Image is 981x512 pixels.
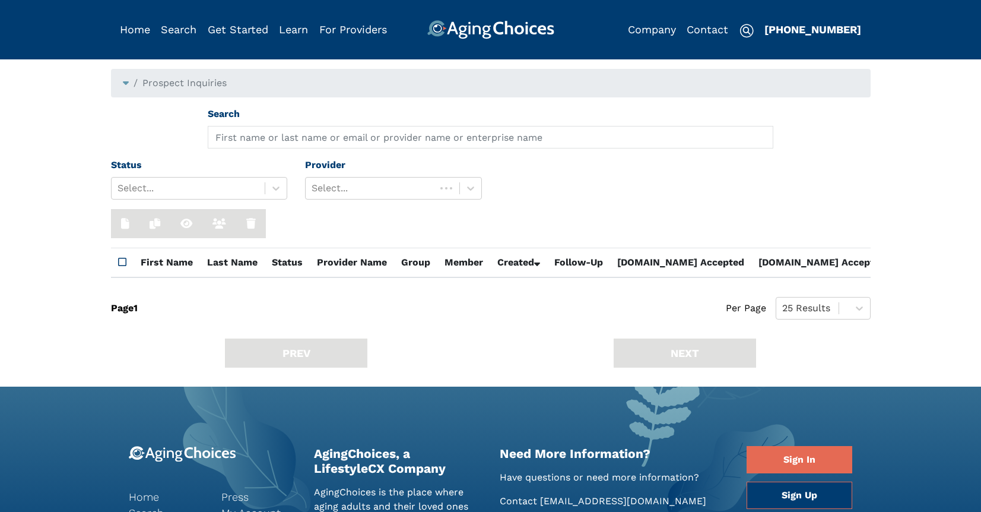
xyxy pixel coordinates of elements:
a: Company [628,23,676,36]
img: search-icon.svg [739,24,754,38]
span: Per Page [726,297,766,320]
img: 9-logo.svg [129,446,236,462]
nav: breadcrumb [111,69,871,97]
th: Follow-Up [547,248,610,278]
th: Group [394,248,437,278]
a: [EMAIL_ADDRESS][DOMAIN_NAME] [540,495,706,507]
button: PREV [225,339,367,368]
button: New [111,209,139,238]
th: Created [490,248,547,278]
button: NEXT [614,339,756,368]
a: Home [129,489,204,505]
img: AgingChoices [427,20,554,39]
h2: AgingChoices, a LifestyleCX Company [314,446,482,476]
th: [DOMAIN_NAME] Accepted [751,248,893,278]
th: Provider Name [310,248,394,278]
th: First Name [134,248,200,278]
div: Popover trigger [161,20,196,39]
button: Delete [236,209,266,238]
a: Learn [279,23,308,36]
a: For Providers [319,23,387,36]
a: Sign Up [747,482,852,509]
a: Sign In [747,446,852,473]
button: Duplicate [139,209,170,238]
a: Press [221,489,296,505]
input: First name or last name or email or provider name or enterprise name [208,126,773,148]
label: Search [208,107,240,121]
th: Status [265,248,310,278]
th: [DOMAIN_NAME] Accepted [610,248,751,278]
span: Prospect Inquiries [142,77,227,89]
a: Home [120,23,150,36]
button: View [170,209,202,238]
a: Contact [687,23,728,36]
label: Provider [305,158,345,172]
p: Have questions or need more information? [500,470,729,485]
div: Page 1 [111,297,138,320]
a: Get Started [208,23,268,36]
button: View Members [202,209,236,238]
a: Search [161,23,196,36]
label: Status [111,158,142,172]
th: Last Name [200,248,265,278]
a: [PHONE_NUMBER] [764,23,861,36]
p: Contact [500,494,729,508]
th: Member [437,248,490,278]
h2: Need More Information? [500,446,729,461]
div: Popover trigger [120,76,129,90]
